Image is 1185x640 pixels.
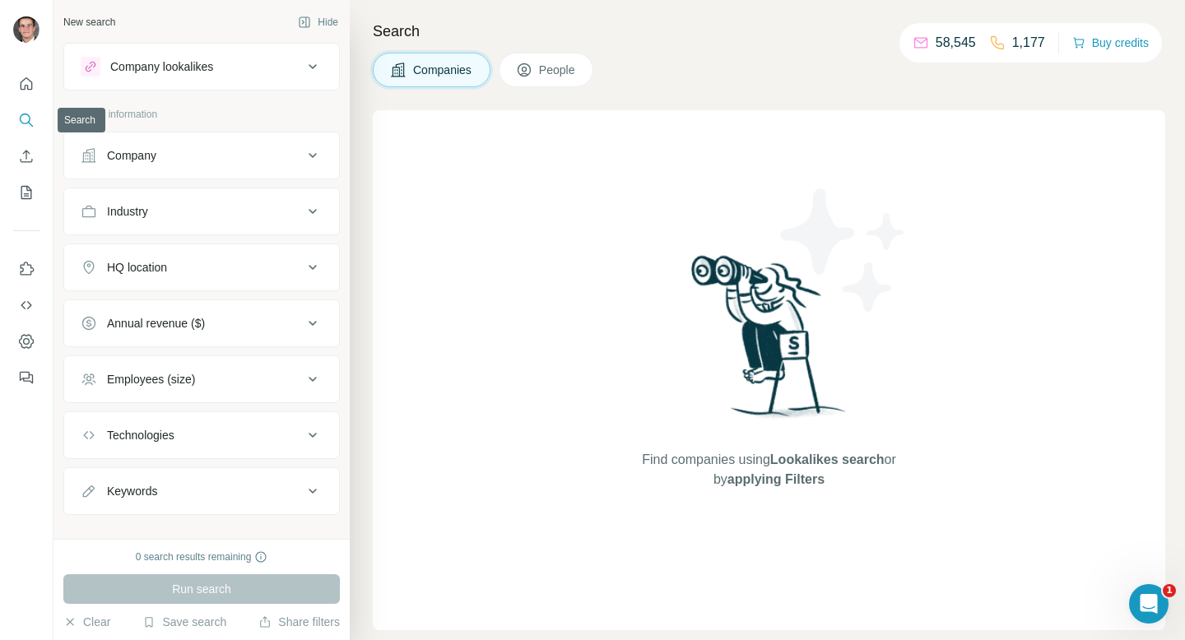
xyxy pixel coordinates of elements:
[64,304,339,343] button: Annual revenue ($)
[107,483,157,499] div: Keywords
[727,472,825,486] span: applying Filters
[13,105,39,135] button: Search
[13,16,39,43] img: Avatar
[107,203,148,220] div: Industry
[64,47,339,86] button: Company lookalikes
[107,371,195,387] div: Employees (size)
[64,136,339,175] button: Company
[63,107,340,122] p: Company information
[110,58,213,75] div: Company lookalikes
[64,415,339,455] button: Technologies
[1163,584,1176,597] span: 1
[770,452,885,466] span: Lookalikes search
[1072,31,1149,54] button: Buy credits
[136,550,268,564] div: 0 search results remaining
[1129,584,1169,624] iframe: Intercom live chat
[107,427,174,443] div: Technologies
[64,471,339,511] button: Keywords
[1012,33,1045,53] p: 1,177
[13,363,39,392] button: Feedback
[539,62,577,78] span: People
[286,10,350,35] button: Hide
[64,192,339,231] button: Industry
[13,141,39,171] button: Enrich CSV
[64,248,339,287] button: HQ location
[13,254,39,284] button: Use Surfe on LinkedIn
[413,62,473,78] span: Companies
[13,327,39,356] button: Dashboard
[64,359,339,399] button: Employees (size)
[142,614,226,630] button: Save search
[13,178,39,207] button: My lists
[769,176,918,324] img: Surfe Illustration - Stars
[107,147,156,164] div: Company
[13,290,39,320] button: Use Surfe API
[13,69,39,99] button: Quick start
[373,20,1165,43] h4: Search
[107,259,167,276] div: HQ location
[63,15,115,30] div: New search
[258,614,340,630] button: Share filters
[936,33,976,53] p: 58,545
[684,251,855,434] img: Surfe Illustration - Woman searching with binoculars
[637,450,900,489] span: Find companies using or by
[107,315,205,332] div: Annual revenue ($)
[63,614,110,630] button: Clear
